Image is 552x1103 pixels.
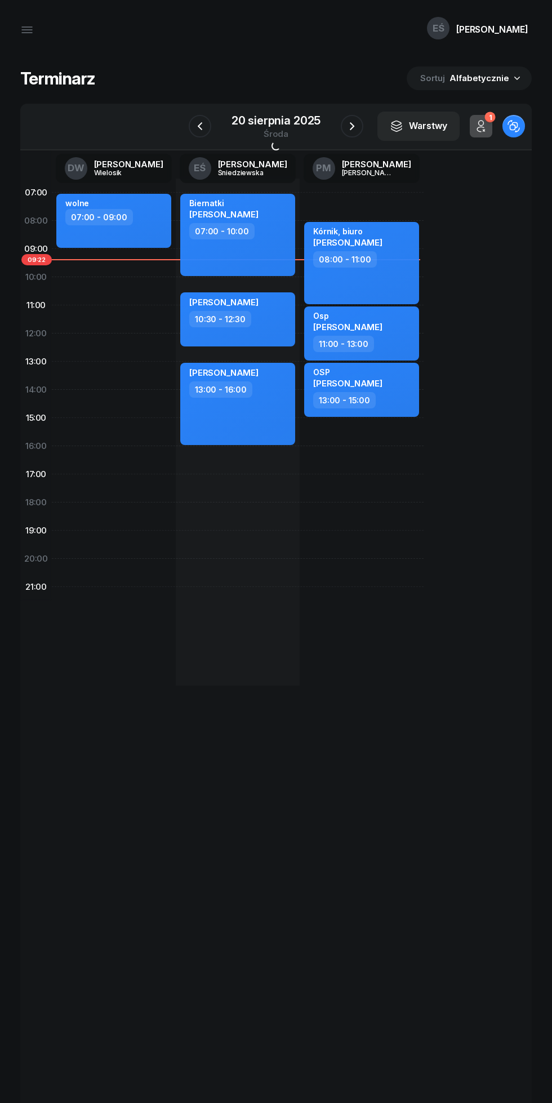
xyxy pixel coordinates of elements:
[232,115,320,126] div: 20 sierpnia 2025
[94,160,163,168] div: [PERSON_NAME]
[94,169,148,176] div: Wielosik
[316,163,331,173] span: PM
[20,263,52,291] div: 10:00
[407,66,532,90] button: Sortuj Alfabetycznie
[342,160,411,168] div: [PERSON_NAME]
[189,198,259,208] div: Biernatki
[20,291,52,319] div: 11:00
[313,251,377,268] div: 08:00 - 11:00
[20,432,52,460] div: 16:00
[20,545,52,573] div: 20:00
[21,254,52,265] span: 09:22
[313,367,382,377] div: OSP
[449,73,509,83] span: Alfabetycznie
[313,322,382,332] span: [PERSON_NAME]
[20,235,52,263] div: 09:00
[20,376,52,404] div: 14:00
[189,223,255,239] div: 07:00 - 10:00
[189,311,251,327] div: 10:30 - 12:30
[65,198,89,208] div: wolne
[194,163,206,173] span: EŚ
[189,381,252,398] div: 13:00 - 16:00
[313,237,382,248] span: [PERSON_NAME]
[20,179,52,207] div: 07:00
[189,209,259,220] span: [PERSON_NAME]
[65,209,133,225] div: 07:00 - 09:00
[313,311,382,321] div: Osp
[484,112,495,123] div: 1
[470,115,492,137] button: 1
[313,226,382,236] div: Kórnik, biuro
[232,130,320,138] div: środa
[68,163,84,173] span: DW
[433,24,444,33] span: EŚ
[456,25,528,34] div: [PERSON_NAME]
[304,154,420,183] a: PM[PERSON_NAME][PERSON_NAME]
[218,160,287,168] div: [PERSON_NAME]
[180,154,296,183] a: EŚ[PERSON_NAME]Śniedziewska
[218,169,272,176] div: Śniedziewska
[20,348,52,376] div: 13:00
[189,297,259,308] span: [PERSON_NAME]
[313,392,376,408] div: 13:00 - 15:00
[420,71,447,86] span: Sortuj
[20,573,52,601] div: 21:00
[377,112,460,141] button: Warstwy
[390,119,447,134] div: Warstwy
[20,319,52,348] div: 12:00
[20,460,52,488] div: 17:00
[189,367,259,378] span: [PERSON_NAME]
[56,154,172,183] a: DW[PERSON_NAME]Wielosik
[20,207,52,235] div: 08:00
[313,378,382,389] span: [PERSON_NAME]
[342,169,396,176] div: [PERSON_NAME]
[20,517,52,545] div: 19:00
[20,488,52,517] div: 18:00
[313,336,374,352] div: 11:00 - 13:00
[20,68,95,88] h1: Terminarz
[20,404,52,432] div: 15:00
